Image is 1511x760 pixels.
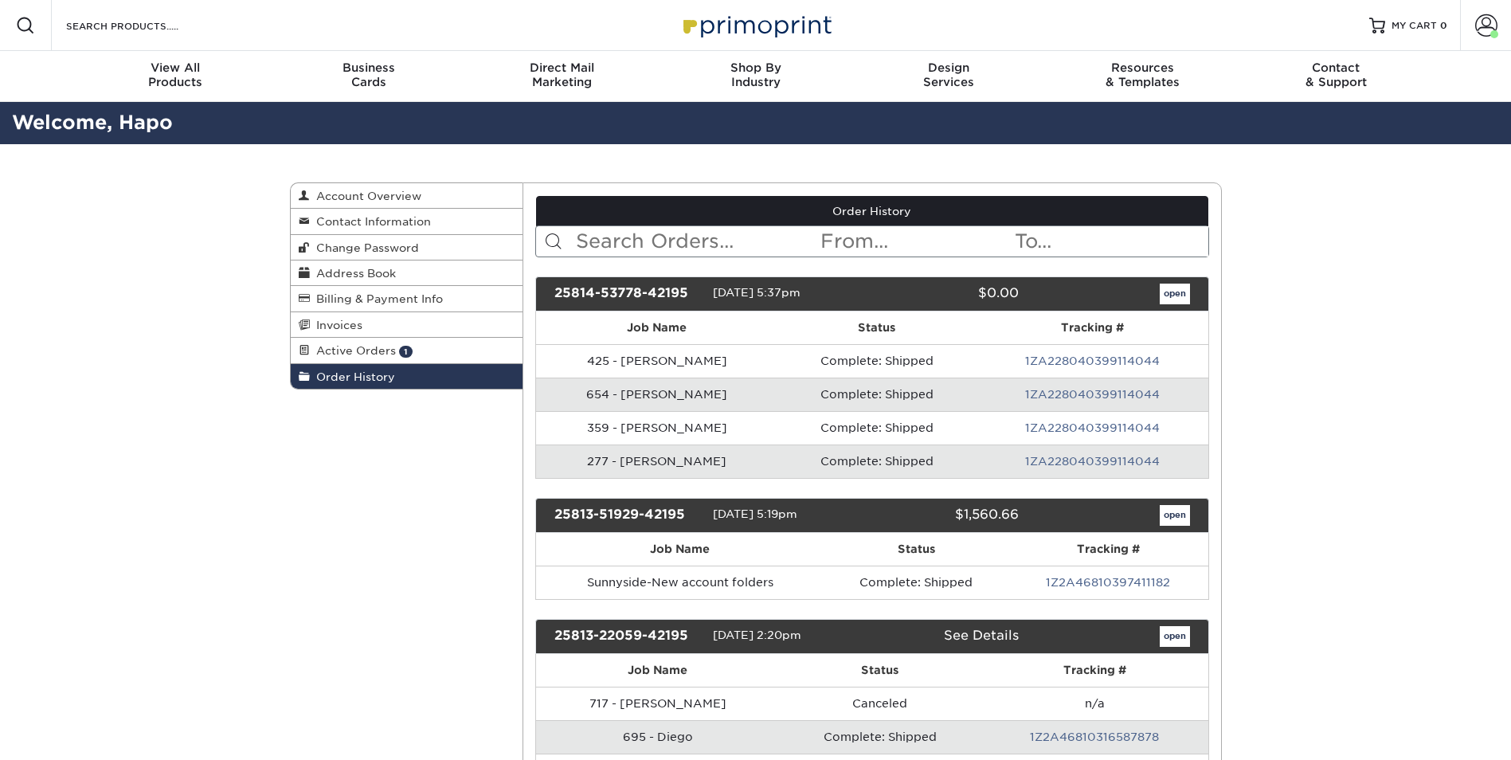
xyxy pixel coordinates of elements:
[291,286,523,311] a: Billing & Payment Info
[536,344,777,378] td: 425 - [PERSON_NAME]
[399,346,413,358] span: 1
[310,370,395,383] span: Order History
[779,720,981,754] td: Complete: Shipped
[1030,731,1159,743] a: 1Z2A46810316587878
[310,241,419,254] span: Change Password
[310,292,443,305] span: Billing & Payment Info
[536,311,777,344] th: Job Name
[824,566,1008,599] td: Complete: Shipped
[1025,388,1160,401] a: 1ZA228040399114044
[291,364,523,389] a: Order History
[79,51,272,102] a: View AllProducts
[536,445,777,478] td: 277 - [PERSON_NAME]
[291,183,523,209] a: Account Overview
[79,61,272,75] span: View All
[291,338,523,363] a: Active Orders 1
[542,505,713,526] div: 25813-51929-42195
[536,687,779,720] td: 717 - [PERSON_NAME]
[1013,226,1208,257] input: To...
[1440,20,1447,31] span: 0
[860,284,1031,304] div: $0.00
[981,654,1208,687] th: Tracking #
[819,226,1013,257] input: From...
[1160,626,1190,647] a: open
[272,61,465,75] span: Business
[852,51,1046,102] a: DesignServices
[542,626,713,647] div: 25813-22059-42195
[272,61,465,89] div: Cards
[574,226,819,257] input: Search Orders...
[536,566,824,599] td: Sunnyside-New account folders
[777,445,976,478] td: Complete: Shipped
[779,687,981,720] td: Canceled
[536,196,1208,226] a: Order History
[977,311,1208,344] th: Tracking #
[1239,51,1433,102] a: Contact& Support
[310,267,396,280] span: Address Book
[465,51,659,102] a: Direct MailMarketing
[713,629,801,641] span: [DATE] 2:20pm
[536,378,777,411] td: 654 - [PERSON_NAME]
[542,284,713,304] div: 25814-53778-42195
[659,61,852,75] span: Shop By
[291,261,523,286] a: Address Book
[824,533,1008,566] th: Status
[79,61,272,89] div: Products
[272,51,465,102] a: BusinessCards
[310,344,396,357] span: Active Orders
[779,654,981,687] th: Status
[852,61,1046,89] div: Services
[536,533,824,566] th: Job Name
[1025,421,1160,434] a: 1ZA228040399114044
[1046,51,1239,102] a: Resources& Templates
[981,687,1208,720] td: n/a
[659,61,852,89] div: Industry
[860,505,1031,526] div: $1,560.66
[1025,455,1160,468] a: 1ZA228040399114044
[310,190,421,202] span: Account Overview
[713,507,797,520] span: [DATE] 5:19pm
[310,319,362,331] span: Invoices
[1046,576,1170,589] a: 1Z2A46810397411182
[1008,533,1208,566] th: Tracking #
[1239,61,1433,75] span: Contact
[944,628,1019,643] a: See Details
[659,51,852,102] a: Shop ByIndustry
[1046,61,1239,75] span: Resources
[777,378,976,411] td: Complete: Shipped
[777,311,976,344] th: Status
[465,61,659,89] div: Marketing
[536,411,777,445] td: 359 - [PERSON_NAME]
[465,61,659,75] span: Direct Mail
[291,312,523,338] a: Invoices
[1160,284,1190,304] a: open
[1025,355,1160,367] a: 1ZA228040399114044
[291,209,523,234] a: Contact Information
[536,654,779,687] th: Job Name
[1239,61,1433,89] div: & Support
[65,16,220,35] input: SEARCH PRODUCTS.....
[1392,19,1437,33] span: MY CART
[1160,505,1190,526] a: open
[777,344,976,378] td: Complete: Shipped
[777,411,976,445] td: Complete: Shipped
[291,235,523,261] a: Change Password
[536,720,779,754] td: 695 - Diego
[1046,61,1239,89] div: & Templates
[676,8,836,42] img: Primoprint
[713,286,801,299] span: [DATE] 5:37pm
[310,215,431,228] span: Contact Information
[852,61,1046,75] span: Design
